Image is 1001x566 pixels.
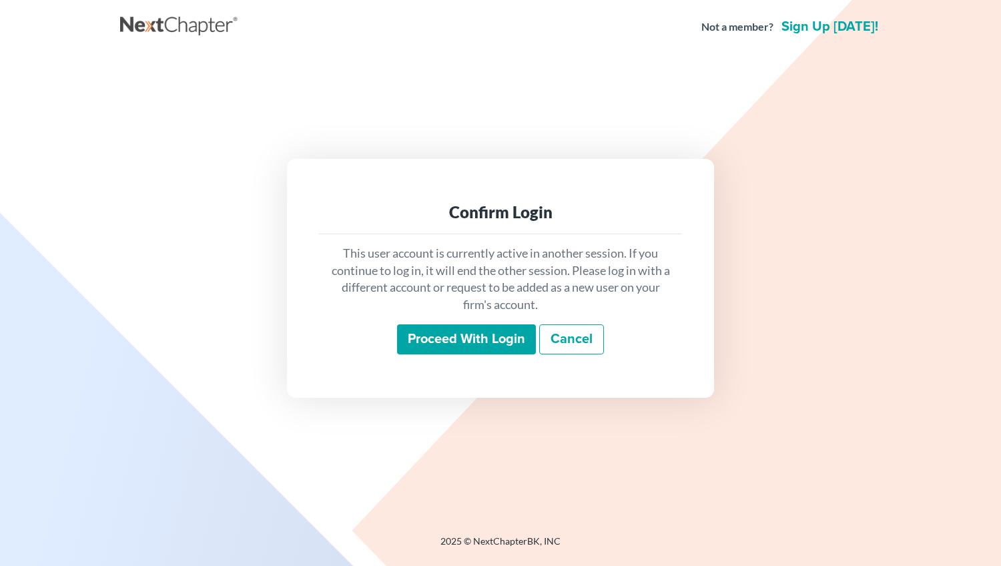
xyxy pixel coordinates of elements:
[330,245,671,314] p: This user account is currently active in another session. If you continue to log in, it will end ...
[779,20,881,33] a: Sign up [DATE]!
[330,202,671,223] div: Confirm Login
[539,324,604,355] a: Cancel
[701,19,773,35] strong: Not a member?
[397,324,536,355] input: Proceed with login
[120,535,881,559] div: 2025 © NextChapterBK, INC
